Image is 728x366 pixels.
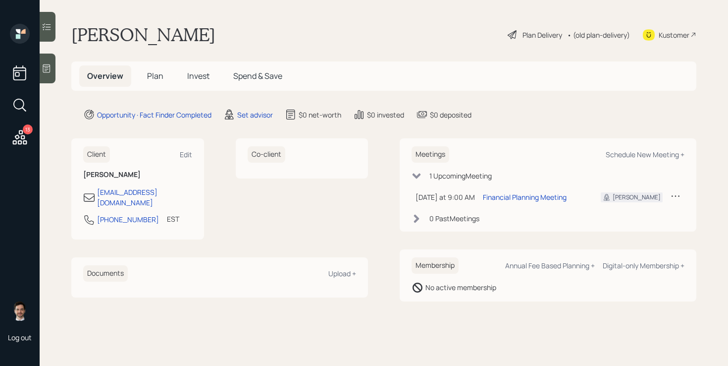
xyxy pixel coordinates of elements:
div: $0 invested [367,110,404,120]
h6: Meetings [412,146,449,163]
div: Financial Planning Meeting [483,192,567,202]
div: • (old plan-delivery) [567,30,630,40]
span: Invest [187,70,209,81]
div: [PERSON_NAME] [613,193,661,202]
div: Annual Fee Based Planning + [505,261,595,270]
h6: [PERSON_NAME] [83,171,192,179]
img: jonah-coleman-headshot.png [10,301,30,321]
div: No active membership [425,282,496,293]
div: [DATE] at 9:00 AM [416,192,475,202]
div: Set advisor [237,110,273,120]
div: $0 deposited [430,110,471,120]
h6: Membership [412,257,459,274]
div: [PHONE_NUMBER] [97,214,159,225]
div: 13 [23,124,33,134]
div: $0 net-worth [299,110,341,120]
h6: Co-client [248,146,285,163]
div: Edit [180,150,192,159]
div: Digital-only Membership + [603,261,684,270]
div: Schedule New Meeting + [606,150,684,159]
div: Log out [8,333,32,342]
div: Opportunity · Fact Finder Completed [97,110,211,120]
div: Upload + [328,269,356,278]
div: 0 Past Meeting s [429,213,479,224]
div: Kustomer [659,30,689,40]
span: Overview [87,70,123,81]
h6: Documents [83,265,128,282]
h1: [PERSON_NAME] [71,24,215,46]
h6: Client [83,146,110,163]
div: 1 Upcoming Meeting [429,171,492,181]
div: Plan Delivery [522,30,562,40]
div: EST [167,214,179,224]
span: Plan [147,70,163,81]
span: Spend & Save [233,70,282,81]
div: [EMAIL_ADDRESS][DOMAIN_NAME] [97,187,192,208]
